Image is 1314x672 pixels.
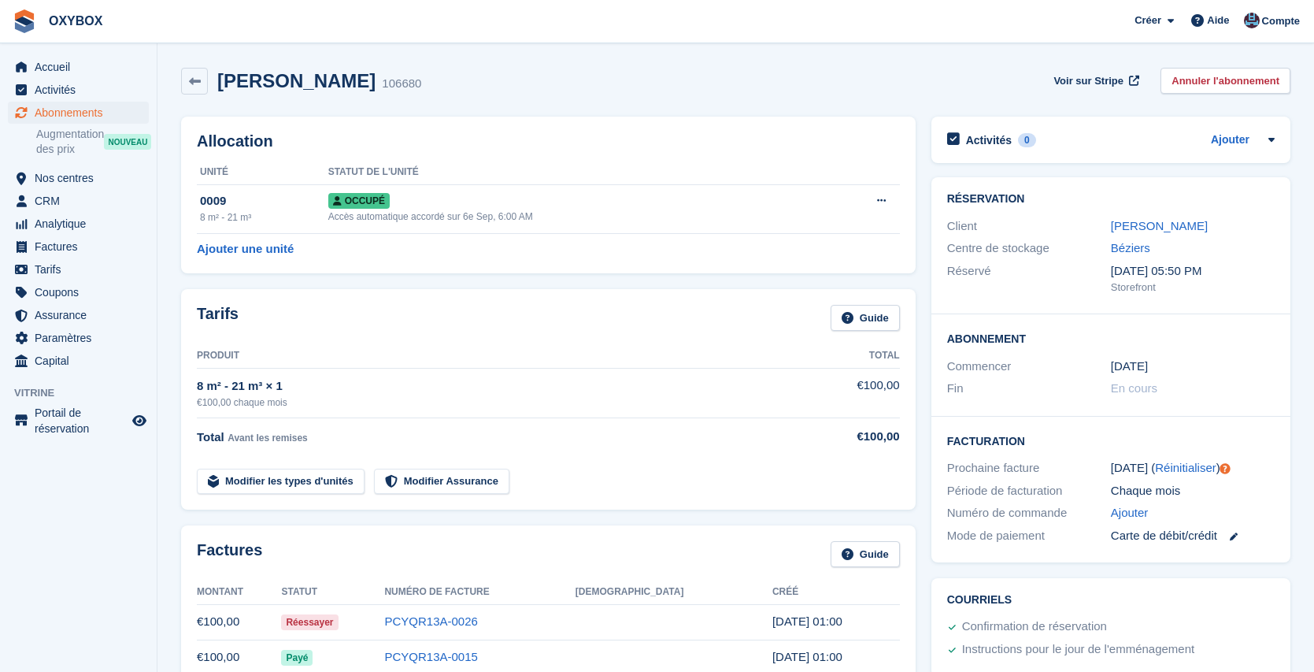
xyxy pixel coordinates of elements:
div: [DATE] 05:50 PM [1111,262,1275,280]
div: Carte de débit/crédit [1111,527,1275,545]
span: CRM [35,190,129,212]
span: Coupons [35,281,129,303]
span: Aide [1207,13,1229,28]
a: menu [8,405,149,436]
div: 106680 [382,75,421,93]
div: Numéro de commande [947,504,1111,522]
a: menu [8,281,149,303]
span: Avant les remises [228,433,308,444]
span: Accueil [35,56,129,78]
span: Factures [35,236,129,258]
td: €100,00 [815,368,899,418]
th: Unité [197,160,328,185]
img: Oriana Devaux [1244,13,1260,28]
a: menu [8,236,149,258]
a: menu [8,79,149,101]
div: 0009 [200,192,328,210]
div: [DATE] ( ) [1111,459,1275,477]
span: Payé [281,650,313,666]
div: €100,00 chaque mois [197,395,815,410]
div: Storefront [1111,280,1275,295]
span: Abonnements [35,102,129,124]
span: Nos centres [35,167,129,189]
a: Modifier Assurance [374,469,509,495]
th: Numéro de facture [384,580,575,605]
div: Commencer [947,358,1111,376]
a: Guide [831,305,900,331]
a: menu [8,350,149,372]
div: Instructions pour le jour de l'emménagement [962,640,1195,659]
a: menu [8,56,149,78]
span: Paramètres [35,327,129,349]
a: PCYQR13A-0015 [384,650,477,663]
span: Créer [1134,13,1161,28]
span: Tarifs [35,258,129,280]
a: menu [8,190,149,212]
a: Modifier les types d'unités [197,469,365,495]
span: Voir sur Stripe [1053,73,1123,89]
span: Réessayer [281,614,338,630]
h2: Tarifs [197,305,239,331]
a: PCYQR13A-0026 [384,614,477,628]
div: 8 m² - 21 m³ × 1 [197,377,815,395]
div: Prochaine facture [947,459,1111,477]
h2: Courriels [947,594,1275,607]
a: Augmentation des prix NOUVEAU [36,126,149,158]
span: Activités [35,79,129,101]
a: Ajouter une unité [197,240,294,258]
th: Statut [281,580,384,605]
a: Annuler l'abonnement [1160,68,1290,94]
div: €100,00 [815,428,899,446]
a: Réinitialiser [1155,461,1216,474]
img: stora-icon-8386f47178a22dfd0bd8f6a31ec36ba5ce8667c1dd55bd0f319d3a0aa187defe.svg [13,9,36,33]
a: OXYBOX [43,8,109,34]
td: €100,00 [197,604,281,640]
span: Analytique [35,213,129,235]
a: menu [8,167,149,189]
div: Client [947,217,1111,236]
a: menu [8,213,149,235]
div: Accès automatique accordé sur 6e Sep, 6:00 AM [328,210,820,224]
time: 2025-09-05 23:00:34 UTC [772,650,842,663]
div: Période de facturation [947,482,1111,500]
span: Portail de réservation [35,405,129,436]
div: Confirmation de réservation [962,618,1107,637]
span: Capital [35,350,129,372]
a: menu [8,102,149,124]
div: 8 m² - 21 m³ [200,210,328,225]
span: Vitrine [14,385,157,401]
th: Créé [772,580,900,605]
div: 0 [1018,133,1036,147]
div: Centre de stockage [947,239,1111,258]
a: Ajouter [1111,504,1149,522]
span: Total [197,430,224,444]
h2: Abonnement [947,330,1275,346]
th: Total [815,343,899,369]
time: 2025-10-05 23:00:02 UTC [772,614,842,628]
h2: Réservation [947,193,1275,206]
a: Boutique d'aperçu [130,411,149,430]
a: [PERSON_NAME] [1111,219,1208,232]
div: Mode de paiement [947,527,1111,545]
span: Assurance [35,304,129,326]
div: Fin [947,380,1111,398]
a: menu [8,304,149,326]
time: 2025-09-05 23:00:00 UTC [1111,358,1148,376]
div: NOUVEAU [104,134,151,150]
span: En cours [1111,381,1157,395]
th: Produit [197,343,815,369]
th: Montant [197,580,281,605]
div: Chaque mois [1111,482,1275,500]
a: Voir sur Stripe [1047,68,1142,94]
a: menu [8,258,149,280]
h2: Facturation [947,433,1275,448]
span: Augmentation des prix [36,127,104,157]
span: Compte [1262,13,1300,29]
div: Tooltip anchor [1218,462,1232,476]
th: Statut de l'unité [328,160,820,185]
h2: Factures [197,541,262,567]
th: [DEMOGRAPHIC_DATA] [576,580,772,605]
a: menu [8,327,149,349]
h2: Activités [966,133,1012,147]
div: Réservé [947,262,1111,295]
